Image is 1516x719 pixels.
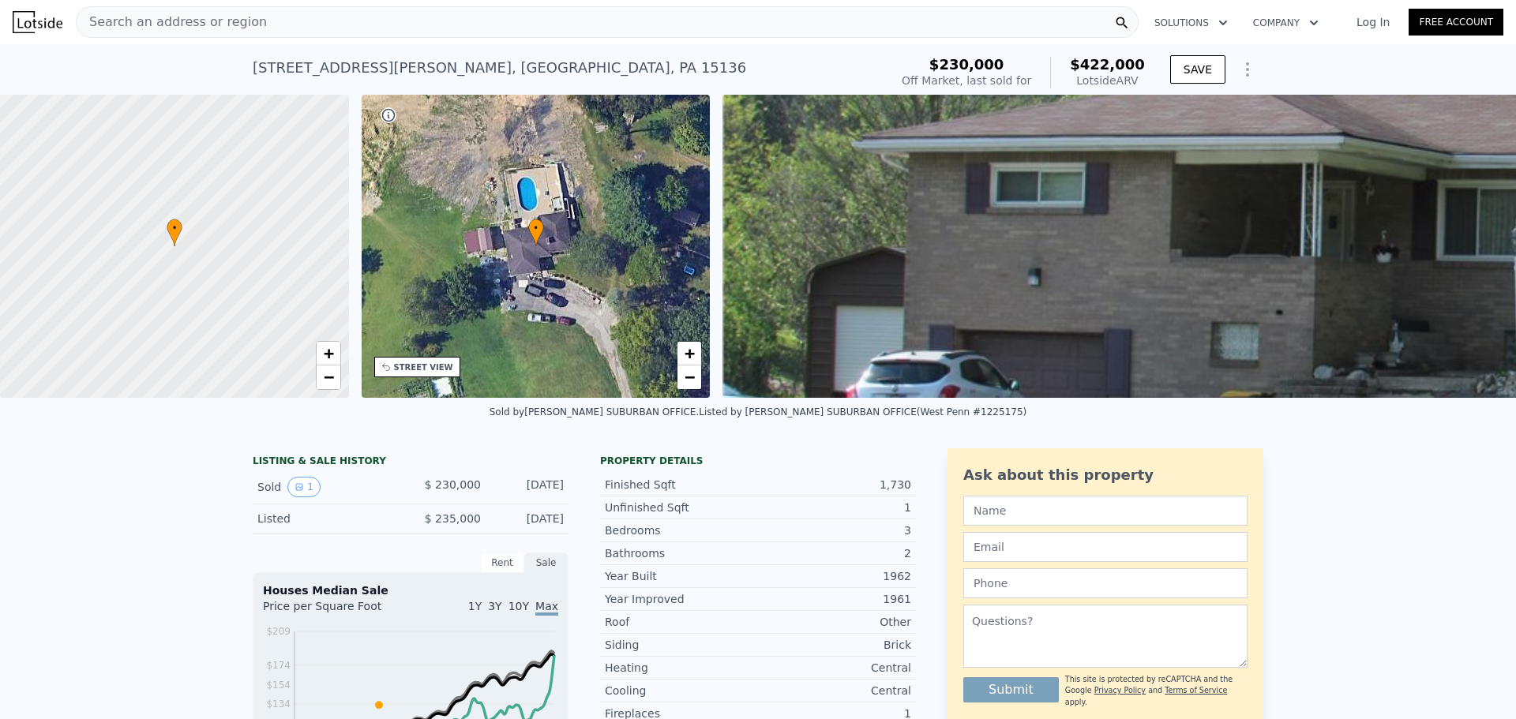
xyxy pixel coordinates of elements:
span: + [323,343,333,363]
div: Lotside ARV [1070,73,1145,88]
button: Show Options [1232,54,1263,85]
span: $ 230,000 [425,478,481,491]
div: Listed [257,511,398,526]
div: [DATE] [493,511,564,526]
a: Log In [1338,14,1409,30]
span: 10Y [508,600,529,612]
div: 1961 [758,591,911,607]
div: Other [758,614,911,630]
div: Unfinished Sqft [605,500,758,515]
div: 2 [758,545,911,561]
tspan: $209 [266,626,291,637]
div: Rent [480,552,524,573]
a: Terms of Service [1165,686,1227,695]
span: + [685,343,695,363]
span: Max [535,600,558,616]
div: Sold [257,477,398,497]
div: Roof [605,614,758,630]
div: Cooling [605,683,758,698]
button: SAVE [1170,55,1225,84]
div: Off Market, last sold for [902,73,1031,88]
div: Siding [605,637,758,653]
div: Year Built [605,568,758,584]
div: STREET VIEW [394,361,453,373]
div: Heating [605,660,758,676]
div: LISTING & SALE HISTORY [253,455,568,470]
button: Submit [963,677,1059,702]
div: [DATE] [493,477,564,497]
span: • [167,221,182,235]
a: Zoom in [677,342,701,365]
tspan: $154 [266,680,291,691]
div: Central [758,660,911,676]
div: 1962 [758,568,911,584]
button: Solutions [1142,9,1240,37]
button: View historical data [287,477,321,497]
div: Property details [600,455,916,467]
div: Finished Sqft [605,477,758,492]
tspan: $174 [266,660,291,671]
tspan: $134 [266,698,291,710]
div: Bedrooms [605,522,758,538]
div: Brick [758,637,911,653]
div: Year Improved [605,591,758,607]
div: Price per Square Foot [263,598,411,624]
button: Company [1240,9,1331,37]
span: • [528,221,544,235]
a: Zoom out [317,365,340,389]
div: • [167,219,182,246]
input: Email [963,532,1248,562]
div: Bathrooms [605,545,758,561]
div: Listed by [PERSON_NAME] SUBURBAN OFFICE (West Penn #1225175) [699,406,1026,418]
div: Sold by [PERSON_NAME] SUBURBAN OFFICE . [490,406,700,418]
a: Zoom out [677,365,701,389]
div: Central [758,683,911,698]
div: • [528,219,544,246]
div: Sale [524,552,568,573]
img: Lotside [13,11,62,33]
span: − [685,367,695,387]
div: [STREET_ADDRESS][PERSON_NAME] , [GEOGRAPHIC_DATA] , PA 15136 [253,57,746,79]
input: Phone [963,568,1248,598]
div: 3 [758,522,911,538]
a: Zoom in [317,342,340,365]
span: $230,000 [929,56,1004,73]
a: Privacy Policy [1094,686,1146,695]
div: 1,730 [758,477,911,492]
span: 1Y [468,600,482,612]
div: Ask about this property [963,464,1248,486]
div: This site is protected by reCAPTCHA and the Google and apply. [1065,674,1248,708]
span: Search an address or region [77,13,267,32]
span: 3Y [488,600,501,612]
span: − [323,367,333,387]
div: 1 [758,500,911,515]
a: Free Account [1409,9,1503,36]
div: Houses Median Sale [263,582,558,598]
input: Name [963,496,1248,526]
span: $422,000 [1070,56,1145,73]
span: $ 235,000 [425,512,481,525]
